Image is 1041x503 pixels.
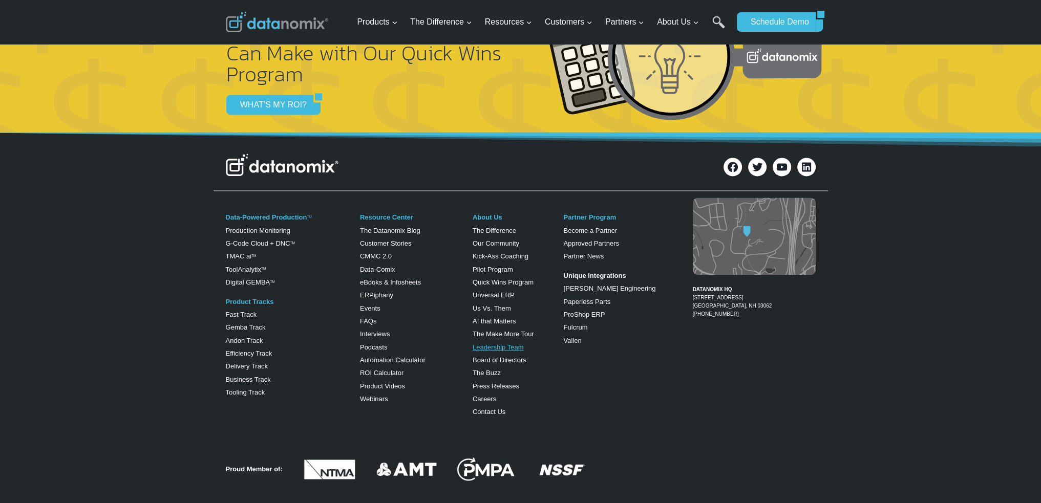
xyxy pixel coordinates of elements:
[693,277,816,318] figcaption: [PHONE_NUMBER]
[473,395,496,403] a: Careers
[226,252,257,260] a: TMAC aiTM
[473,291,515,299] a: Unversal ERP
[563,311,605,318] a: ProShop ERP
[473,227,516,234] a: The Difference
[226,213,307,221] a: Data-Powered Production
[473,213,502,221] a: About Us
[360,395,388,403] a: Webinars
[226,95,313,114] a: WHAT’S MY ROI?
[473,369,501,377] a: The Buzz
[360,382,405,390] a: Product Videos
[473,330,534,338] a: The Make More Tour
[226,278,275,286] a: Digital GEMBATM
[360,252,392,260] a: CMMC 2.0
[545,15,592,29] span: Customers
[473,408,505,415] a: Contact Us
[473,343,524,351] a: Leadership Team
[410,15,472,29] span: The Difference
[226,227,290,234] a: Production Monitoring
[360,317,377,325] a: FAQs
[693,198,816,275] img: Datanomix map image
[657,15,699,29] span: About Us
[693,287,732,292] strong: DATANOMIX HQ
[473,317,516,325] a: AI that Matters
[261,267,266,270] a: TM
[473,252,528,260] a: Kick-Ass Coaching
[712,16,725,39] a: Search
[563,213,616,221] a: Partner Program
[226,376,271,383] a: Business Track
[307,215,311,218] a: TM
[360,369,403,377] a: ROI Calculator
[473,356,526,364] a: Board of Directors
[360,278,421,286] a: eBooks & Infosheets
[226,239,295,247] a: G-Code Cloud + DNCTM
[473,382,519,390] a: Press Releases
[737,12,816,32] a: Schedule Demo
[563,227,617,234] a: Become a Partner
[360,239,411,247] a: Customer Stories
[251,254,256,257] sup: TM
[360,330,390,338] a: Interviews
[473,266,513,273] a: Pilot Program
[693,295,772,309] a: [STREET_ADDRESS][GEOGRAPHIC_DATA], NH 03062
[226,388,265,396] a: Tooling Track
[473,278,534,286] a: Quick Wins Program
[226,323,266,331] a: Gemba Track
[360,343,387,351] a: Podcasts
[226,266,261,273] a: ToolAnalytix
[226,465,283,473] strong: Proud Member of:
[226,298,274,305] a: Product Tracks
[226,12,328,32] img: Datanomix
[563,272,626,279] strong: Unique Integrations
[485,15,532,29] span: Resources
[563,298,610,305] a: Paperless Parts
[360,356,426,364] a: Automation Calculator
[563,239,619,247] a: Approved Partners
[360,227,420,234] a: The Datanomix Blog
[360,304,380,312] a: Events
[360,291,393,299] a: ERPiphany
[226,21,504,84] h2: Calculate How Much More You Can Make with Our Quick Wins Program
[226,349,272,357] a: Efficiency Track
[563,285,655,292] a: [PERSON_NAME] Engineering
[270,280,274,283] sup: TM
[605,15,644,29] span: Partners
[226,362,268,370] a: Delivery Track
[473,304,511,312] a: Us Vs. Them
[473,239,519,247] a: Our Community
[290,241,295,245] sup: TM
[360,266,395,273] a: Data-Comix
[226,311,257,318] a: Fast Track
[226,337,263,344] a: Andon Track
[360,213,413,221] a: Resource Center
[563,252,604,260] a: Partner News
[226,154,338,176] img: Datanomix Logo
[353,6,732,39] nav: Primary Navigation
[563,337,581,344] a: Vallen
[357,15,397,29] span: Products
[563,323,587,331] a: Fulcrum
